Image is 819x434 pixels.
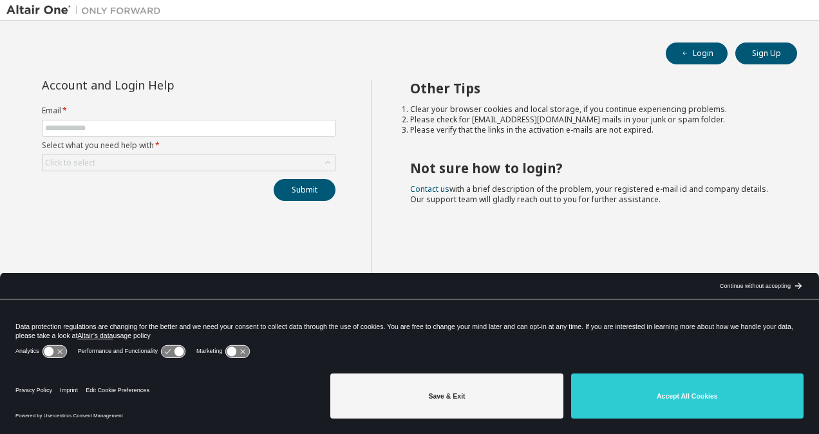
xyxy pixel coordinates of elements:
button: Login [666,42,728,64]
li: Please verify that the links in the activation e-mails are not expired. [410,125,775,135]
label: Email [42,106,335,116]
a: Contact us [410,184,449,194]
li: Clear your browser cookies and local storage, if you continue experiencing problems. [410,104,775,115]
div: Click to select [45,158,95,168]
button: Submit [274,179,335,201]
h2: Not sure how to login? [410,160,775,176]
span: with a brief description of the problem, your registered e-mail id and company details. Our suppo... [410,184,768,205]
h2: Other Tips [410,80,775,97]
li: Please check for [EMAIL_ADDRESS][DOMAIN_NAME] mails in your junk or spam folder. [410,115,775,125]
label: Select what you need help with [42,140,335,151]
div: Click to select [42,155,335,171]
div: Account and Login Help [42,80,277,90]
button: Sign Up [735,42,797,64]
img: Altair One [6,4,167,17]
